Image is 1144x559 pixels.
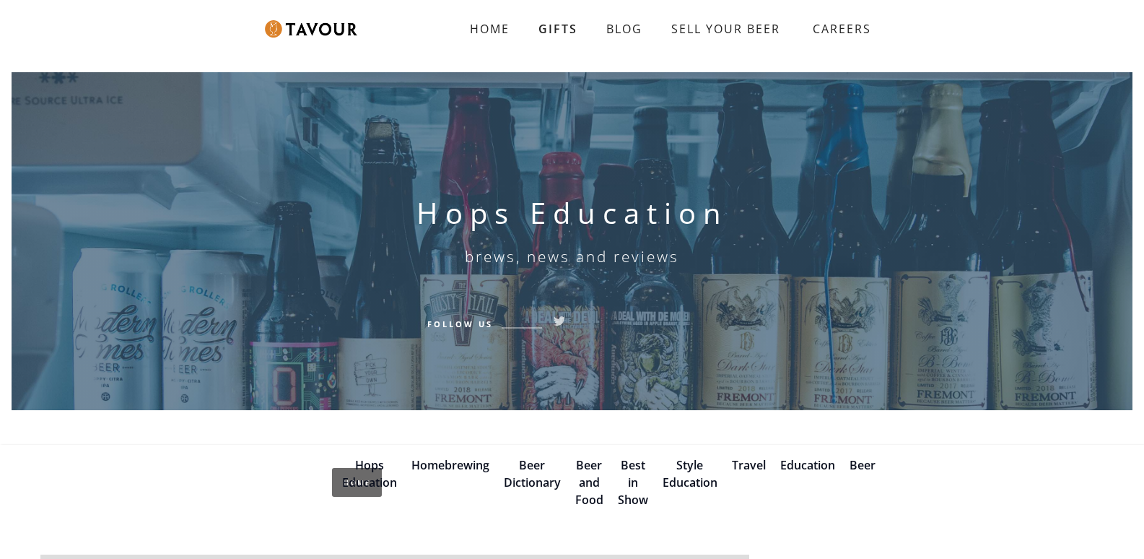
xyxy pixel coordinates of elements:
a: CAREERS [795,9,882,49]
a: GIFTS [524,14,592,43]
a: BLOG [592,14,657,43]
strong: CAREERS [813,14,871,43]
a: Beer Dictionary [504,457,561,490]
a: Style Education [663,457,717,490]
a: SELL YOUR BEER [657,14,795,43]
h1: Hops Education [416,196,728,230]
a: Home [332,468,382,497]
h6: brews, news and reviews [465,248,679,265]
a: Hops Education [342,457,397,490]
a: Education [780,457,835,473]
h6: Follow Us [427,317,493,330]
a: Beer and Food [575,457,603,508]
a: Best in Show [618,457,648,508]
strong: HOME [470,21,510,37]
a: Beer [850,457,876,473]
a: Homebrewing [411,457,489,473]
a: HOME [455,14,524,43]
a: Travel [732,457,766,473]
